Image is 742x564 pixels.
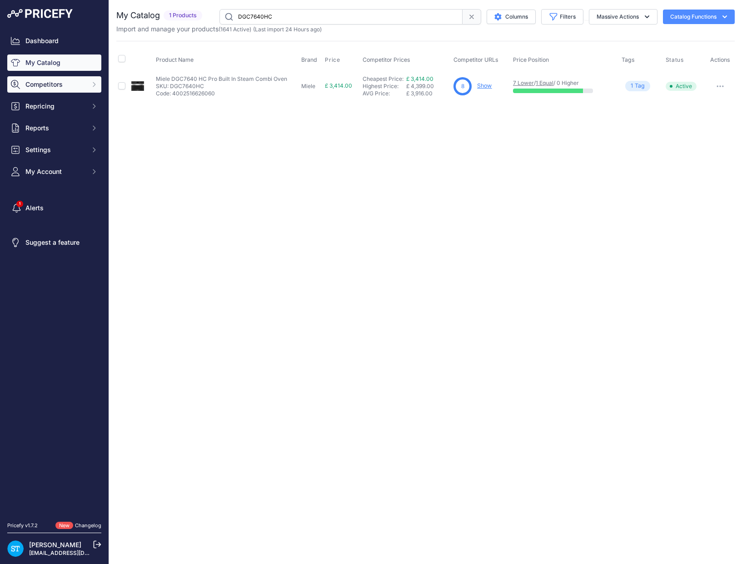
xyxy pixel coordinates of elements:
span: Competitor URLs [453,56,498,63]
button: Catalog Functions [663,10,735,24]
div: £ 3,916.00 [406,90,450,97]
a: Suggest a feature [7,234,101,251]
button: Status [666,56,686,64]
nav: Sidebar [7,33,101,511]
a: 7 Lower [513,79,534,86]
span: (Last import 24 Hours ago) [253,26,322,33]
p: SKU: DGC7640HC [156,83,287,90]
span: Actions [710,56,730,63]
a: Alerts [7,200,101,216]
h2: My Catalog [116,9,160,22]
p: / / 0 Higher [513,79,613,87]
button: Massive Actions [589,9,657,25]
span: Product Name [156,56,194,63]
a: Cheapest Price: [363,75,403,82]
button: Price [325,56,342,64]
span: Competitors [25,80,85,89]
span: Settings [25,145,85,154]
button: Repricing [7,98,101,114]
button: Columns [487,10,536,24]
a: 1641 Active [220,26,249,33]
p: Code: 4002516626060 [156,90,287,97]
span: New [55,522,73,529]
span: Brand [301,56,317,63]
a: [PERSON_NAME] [29,541,81,549]
button: Competitors [7,76,101,93]
span: ( ) [219,26,251,33]
button: Filters [541,9,583,25]
span: Price Position [513,56,549,63]
span: Tag [625,81,650,91]
img: Pricefy Logo [7,9,73,18]
a: Changelog [75,522,101,529]
a: £ 3,414.00 [406,75,433,82]
span: 8 [461,82,464,90]
button: Settings [7,142,101,158]
span: Tags [622,56,635,63]
a: 1 Equal [536,79,553,86]
button: Reports [7,120,101,136]
span: Status [666,56,684,64]
p: Import and manage your products [116,25,322,34]
button: My Account [7,163,101,180]
a: Show [477,82,492,89]
p: Miele DGC7640 HC Pro Built In Steam Combi Oven [156,75,287,83]
span: £ 4,399.00 [406,83,434,89]
p: Miele [301,83,321,90]
span: Competitor Prices [363,56,410,63]
span: 1 Products [164,10,202,21]
input: Search [219,9,463,25]
span: Reports [25,124,85,133]
a: My Catalog [7,54,101,71]
span: 1 [631,82,633,90]
div: Pricefy v1.7.2 [7,522,38,529]
div: AVG Price: [363,90,406,97]
span: £ 3,414.00 [325,82,352,89]
div: Highest Price: [363,83,406,90]
span: Price [325,56,340,64]
span: Active [666,82,697,91]
a: Dashboard [7,33,101,49]
span: Repricing [25,102,85,111]
a: [EMAIL_ADDRESS][DOMAIN_NAME] [29,549,124,556]
span: My Account [25,167,85,176]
